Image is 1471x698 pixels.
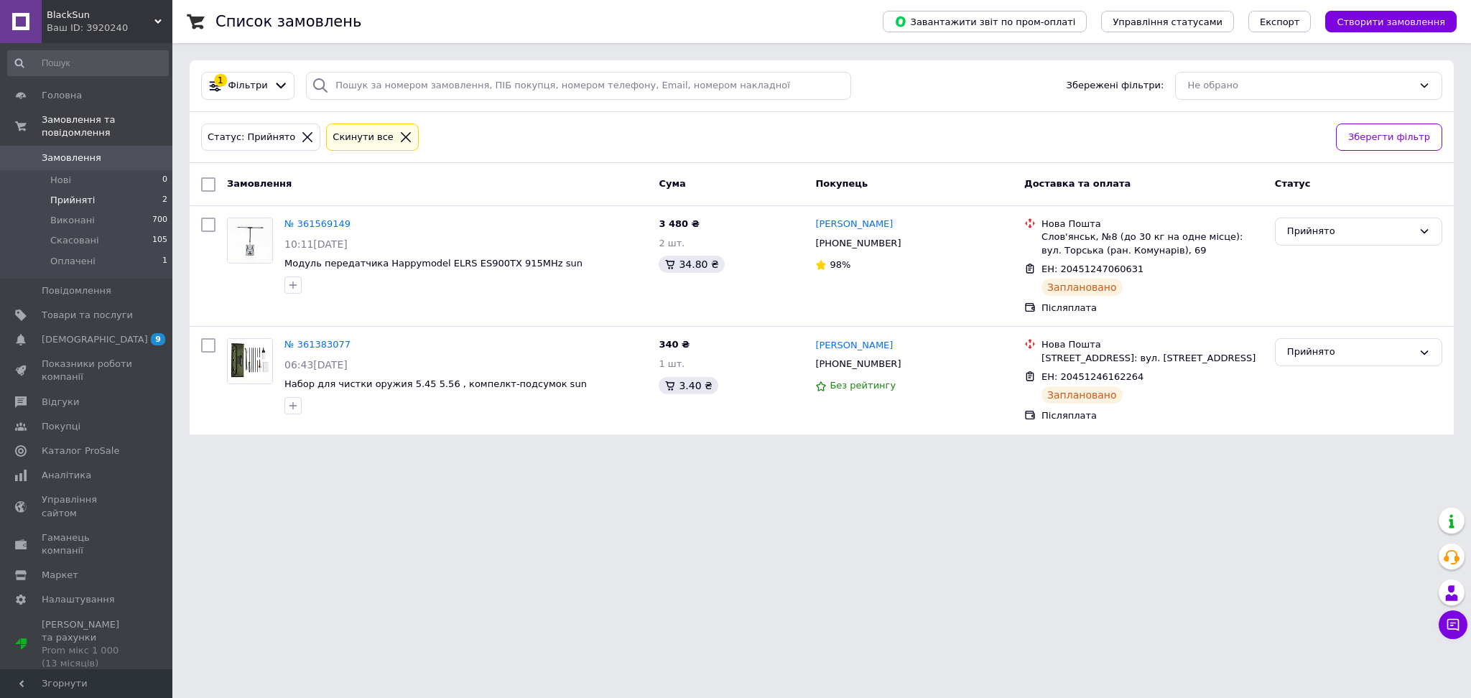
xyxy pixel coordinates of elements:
span: Оплачені [50,255,96,268]
div: Післяплата [1041,409,1263,422]
span: 2 [162,194,167,207]
span: Замовлення та повідомлення [42,113,172,139]
h1: Список замовлень [215,13,361,30]
a: № 361569149 [284,218,351,229]
span: Cума [659,178,685,189]
img: Фото товару [228,218,272,263]
div: Післяплата [1041,302,1263,315]
span: Замовлення [42,152,101,164]
span: Нові [50,174,71,187]
a: Створити замовлення [1311,16,1457,27]
span: Завантажити звіт по пром-оплаті [894,15,1075,28]
div: 34.80 ₴ [659,256,724,273]
span: Налаштування [42,593,115,606]
div: [PHONE_NUMBER] [812,234,904,253]
div: [PHONE_NUMBER] [812,355,904,373]
span: 2 шт. [659,238,685,248]
div: Prom мікс 1 000 (13 місяців) [42,644,133,670]
button: Експорт [1248,11,1312,32]
span: Статус [1275,178,1311,189]
span: 3 480 ₴ [659,218,699,229]
div: Прийнято [1287,224,1413,239]
span: Відгуки [42,396,79,409]
span: Фільтри [228,79,268,93]
input: Пошук [7,50,169,76]
span: 340 ₴ [659,339,690,350]
a: Модуль передатчика Happymodel ELRS ES900TX 915MHz sun [284,258,583,269]
span: Управління сайтом [42,493,133,519]
span: [PERSON_NAME] та рахунки [42,618,133,671]
span: 06:43[DATE] [284,359,348,371]
span: Замовлення [227,178,292,189]
a: Набор для чистки оружия 5.45 5.56 , компелкт-подсумок sun [284,378,587,389]
span: Управління статусами [1113,17,1222,27]
div: Нова Пошта [1041,338,1263,351]
a: [PERSON_NAME] [815,218,893,231]
span: Скасовані [50,234,99,247]
span: Каталог ProSale [42,445,119,457]
span: 98% [830,259,850,270]
span: Виконані [50,214,95,227]
span: ЕН: 20451246162264 [1041,371,1143,382]
span: 700 [152,214,167,227]
a: [PERSON_NAME] [815,339,893,353]
span: Товари та послуги [42,309,133,322]
div: Ваш ID: 3920240 [47,22,172,34]
span: [DEMOGRAPHIC_DATA] [42,333,148,346]
span: Показники роботи компанії [42,358,133,383]
div: Прийнято [1287,345,1413,360]
img: Фото товару [228,339,272,383]
div: 1 [214,74,227,87]
div: Не обрано [1187,78,1413,93]
button: Управління статусами [1101,11,1234,32]
span: Повідомлення [42,284,111,297]
span: 105 [152,234,167,247]
input: Пошук за номером замовлення, ПІБ покупця, номером телефону, Email, номером накладної [306,72,851,100]
span: 0 [162,174,167,187]
span: Без рейтингу [830,380,896,391]
span: Зберегти фільтр [1348,130,1430,145]
span: Збережені фільтри: [1067,79,1164,93]
div: Заплановано [1041,279,1123,296]
span: Створити замовлення [1337,17,1445,27]
span: 10:11[DATE] [284,238,348,250]
button: Створити замовлення [1325,11,1457,32]
span: ЕН: 20451247060631 [1041,264,1143,274]
button: Зберегти фільтр [1336,124,1442,152]
a: Фото товару [227,338,273,384]
div: Слов'янськ, №8 (до 30 кг на одне місце): вул. Торська (ран. Комунарів), 69 [1041,231,1263,256]
span: 1 [162,255,167,268]
button: Завантажити звіт по пром-оплаті [883,11,1087,32]
a: Фото товару [227,218,273,264]
div: Cкинути все [330,130,396,145]
span: Головна [42,89,82,102]
a: № 361383077 [284,339,351,350]
div: Заплановано [1041,386,1123,404]
span: 1 шт. [659,358,685,369]
span: 9 [151,333,165,345]
span: Аналітика [42,469,91,482]
span: Покупці [42,420,80,433]
button: Чат з покупцем [1439,610,1467,639]
span: Прийняті [50,194,95,207]
span: BlackSun [47,9,154,22]
div: 3.40 ₴ [659,377,718,394]
div: Нова Пошта [1041,218,1263,231]
span: Гаманець компанії [42,531,133,557]
span: Експорт [1260,17,1300,27]
div: [STREET_ADDRESS]: вул. [STREET_ADDRESS] [1041,352,1263,365]
span: Маркет [42,569,78,582]
span: Доставка та оплата [1024,178,1131,189]
div: Статус: Прийнято [205,130,298,145]
span: Покупець [815,178,868,189]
